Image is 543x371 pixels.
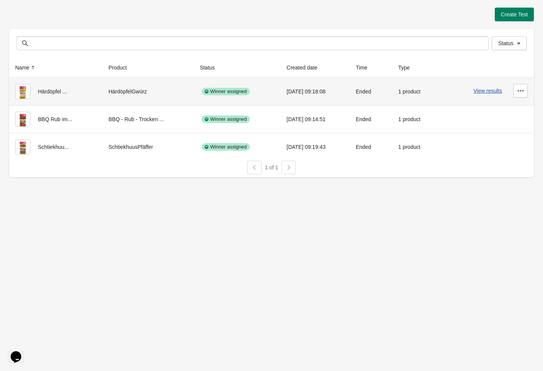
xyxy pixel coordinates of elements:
[197,61,226,74] button: Status
[474,88,502,94] button: View results
[398,112,433,127] div: 1 product
[15,84,96,99] div: Härdöpfel ...
[8,341,32,363] iframe: chat widget
[202,115,250,123] div: Winner assigned
[398,84,433,99] div: 1 product
[109,139,188,155] div: SchtiekhuusPfäffer
[498,40,513,46] span: Status
[265,164,278,171] span: 1 of 1
[495,8,534,21] button: Create Test
[12,61,40,74] button: Name
[202,88,250,95] div: Winner assigned
[287,84,344,99] div: [DATE] 09:18:08
[356,139,386,155] div: Ended
[202,143,250,151] div: Winner assigned
[356,112,386,127] div: Ended
[109,84,188,99] div: HärdöpfelGwürz
[15,112,96,127] div: BBQ Rub im...
[284,61,328,74] button: Created date
[395,61,420,74] button: Type
[492,36,527,50] button: Status
[398,139,433,155] div: 1 product
[287,139,344,155] div: [DATE] 09:19:43
[501,11,528,17] span: Create Test
[356,84,386,99] div: Ended
[109,112,188,127] div: BBQ - Rub - Trocken ...
[106,61,137,74] button: Product
[287,112,344,127] div: [DATE] 09:14:51
[353,61,378,74] button: Time
[15,139,96,155] div: Schtiekhuu...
